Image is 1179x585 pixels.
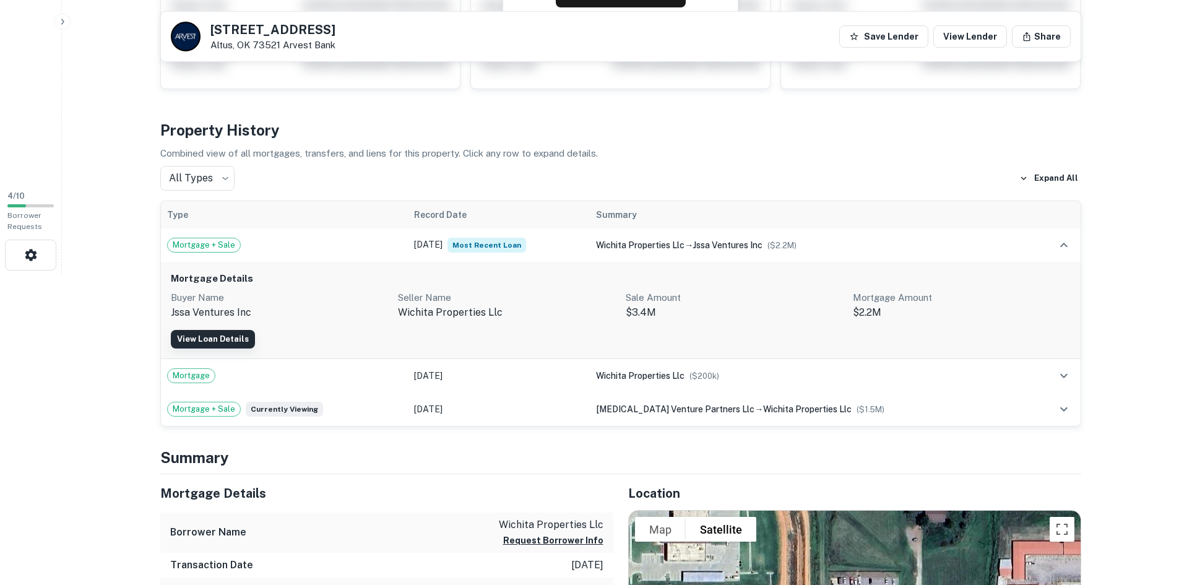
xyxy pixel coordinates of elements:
[1053,235,1074,256] button: expand row
[160,484,613,503] h5: Mortgage Details
[590,201,1031,228] th: Summary
[689,371,719,381] span: ($ 200k )
[571,558,603,573] p: [DATE]
[160,446,1081,469] h4: Summary
[171,330,255,349] a: View Loan Details
[210,24,335,36] h5: [STREET_ADDRESS]
[1016,169,1081,188] button: Expand All
[7,211,42,231] span: Borrower Requests
[596,402,1025,416] div: →
[1053,399,1074,420] button: expand row
[853,290,1071,305] p: Mortgage Amount
[853,305,1071,320] p: $2.2M
[398,290,616,305] p: Seller Name
[168,403,240,415] span: Mortgage + Sale
[767,241,797,250] span: ($ 2.2M )
[763,404,852,414] span: wichita properties llc
[1117,486,1179,545] iframe: Chat Widget
[246,402,323,417] span: Currently viewing
[170,558,253,573] h6: Transaction Date
[447,238,526,253] span: Most Recent Loan
[1050,517,1074,542] button: Toggle fullscreen view
[161,201,408,228] th: Type
[839,25,928,48] button: Save Lender
[1012,25,1071,48] button: Share
[857,405,884,414] span: ($ 1.5M )
[160,119,1081,141] h4: Property History
[170,525,246,540] h6: Borrower Name
[160,166,235,191] div: All Types
[168,239,240,251] span: Mortgage + Sale
[408,201,590,228] th: Record Date
[596,240,685,250] span: wichita properties llc
[933,25,1007,48] a: View Lender
[283,40,335,50] a: Arvest Bank
[626,290,844,305] p: Sale Amount
[171,272,1071,286] h6: Mortgage Details
[210,40,335,51] p: Altus, OK 73521
[693,240,762,250] span: jssa ventures inc
[686,517,756,542] button: Show satellite imagery
[596,371,685,381] span: wichita properties llc
[503,533,603,548] button: Request Borrower Info
[1053,365,1074,386] button: expand row
[408,228,590,262] td: [DATE]
[596,238,1025,252] div: →
[635,517,686,542] button: Show street map
[168,370,215,382] span: Mortgage
[171,290,389,305] p: Buyer Name
[499,518,603,532] p: wichita properties llc
[160,146,1081,161] p: Combined view of all mortgages, transfers, and liens for this property. Click any row to expand d...
[626,305,844,320] p: $3.4M
[596,404,754,414] span: [MEDICAL_DATA] venture partners llc
[628,484,1081,503] h5: Location
[7,191,25,201] span: 4 / 10
[171,305,389,320] p: jssa ventures inc
[408,392,590,426] td: [DATE]
[398,305,616,320] p: wichita properties llc
[408,359,590,392] td: [DATE]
